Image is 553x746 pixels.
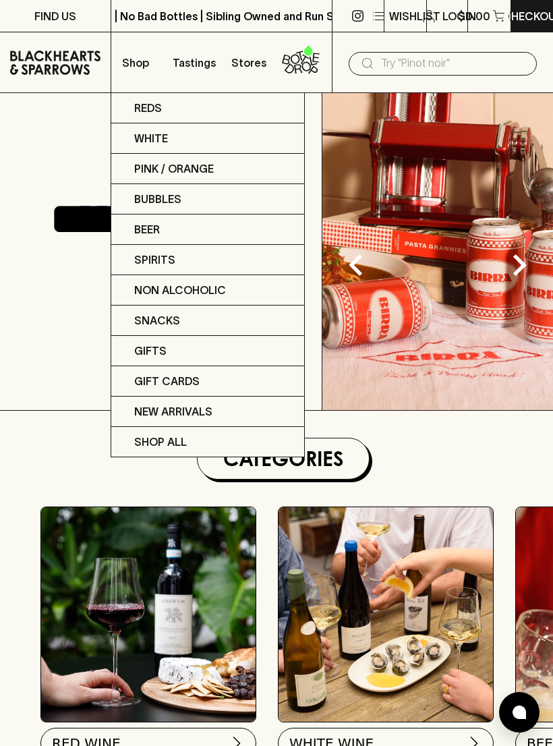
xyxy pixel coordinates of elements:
[111,214,304,245] a: Beer
[513,706,526,719] img: bubble-icon
[134,312,180,328] p: Snacks
[134,403,212,420] p: New Arrivals
[111,336,304,366] a: Gifts
[111,427,304,457] a: SHOP ALL
[134,252,175,268] p: Spirits
[134,434,187,450] p: SHOP ALL
[134,373,200,389] p: Gift Cards
[111,123,304,154] a: White
[111,154,304,184] a: Pink / Orange
[134,191,181,207] p: Bubbles
[134,221,160,237] p: Beer
[111,184,304,214] a: Bubbles
[111,93,304,123] a: Reds
[111,306,304,336] a: Snacks
[111,245,304,275] a: Spirits
[134,282,226,298] p: Non Alcoholic
[111,397,304,427] a: New Arrivals
[134,343,167,359] p: Gifts
[111,366,304,397] a: Gift Cards
[134,130,168,146] p: White
[134,100,162,116] p: Reds
[111,275,304,306] a: Non Alcoholic
[134,161,214,177] p: Pink / Orange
